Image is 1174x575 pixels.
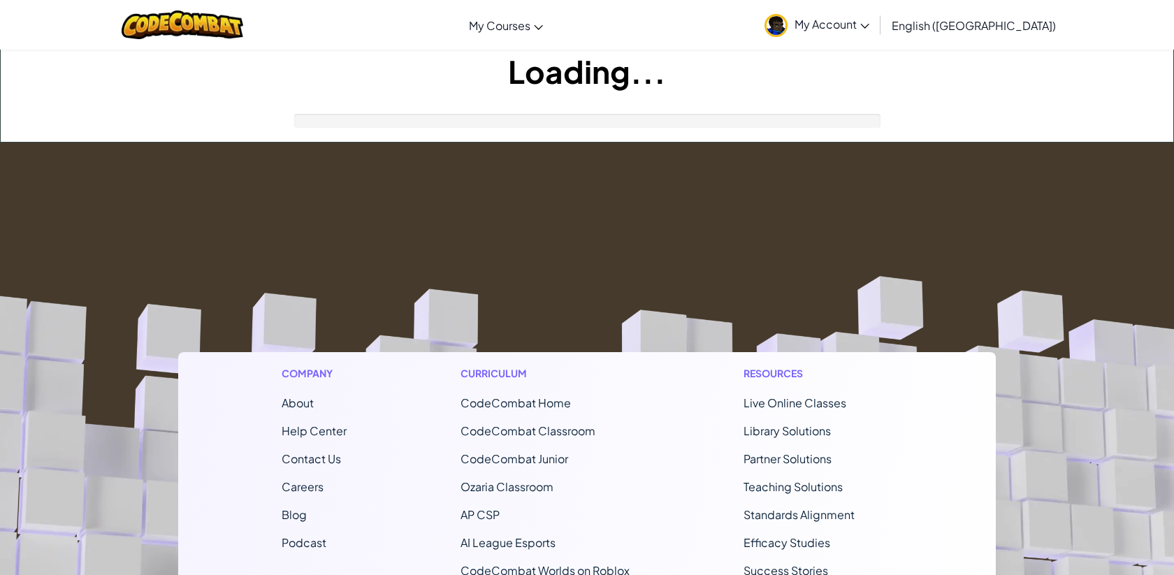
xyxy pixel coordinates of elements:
a: CodeCombat Junior [461,451,568,466]
a: CodeCombat Classroom [461,423,595,438]
a: Ozaria Classroom [461,479,553,494]
span: Contact Us [282,451,341,466]
span: My Account [795,17,869,31]
span: CodeCombat Home [461,395,571,410]
span: My Courses [469,18,530,33]
h1: Resources [744,366,892,381]
h1: Loading... [1,50,1173,93]
a: About [282,395,314,410]
img: CodeCombat logo [122,10,244,39]
a: Teaching Solutions [744,479,843,494]
h1: Curriculum [461,366,630,381]
a: Blog [282,507,307,522]
span: English ([GEOGRAPHIC_DATA]) [892,18,1056,33]
a: Help Center [282,423,347,438]
a: Efficacy Studies [744,535,830,550]
a: Podcast [282,535,326,550]
a: Live Online Classes [744,395,846,410]
a: My Courses [462,6,550,44]
img: avatar [764,14,788,37]
a: Library Solutions [744,423,831,438]
a: English ([GEOGRAPHIC_DATA]) [885,6,1063,44]
a: Standards Alignment [744,507,855,522]
h1: Company [282,366,347,381]
a: Careers [282,479,324,494]
a: AP CSP [461,507,500,522]
a: My Account [758,3,876,47]
a: Partner Solutions [744,451,832,466]
a: AI League Esports [461,535,556,550]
